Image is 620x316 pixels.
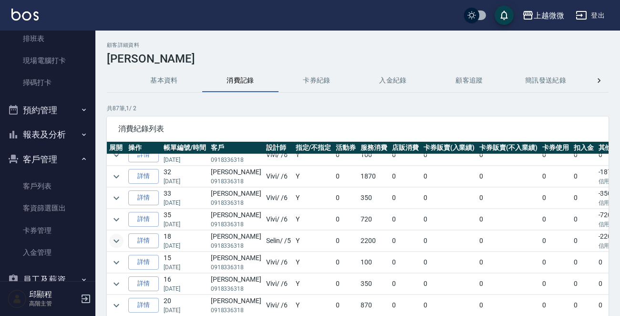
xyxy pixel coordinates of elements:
[164,284,206,293] p: [DATE]
[477,295,540,316] td: 0
[390,145,421,166] td: 0
[211,199,261,207] p: 0918336318
[477,252,540,273] td: 0
[109,234,124,248] button: expand row
[109,148,124,162] button: expand row
[264,231,293,252] td: Selin / /5
[293,142,334,154] th: 指定/不指定
[208,188,264,209] td: [PERSON_NAME]
[421,145,477,166] td: 0
[208,166,264,187] td: [PERSON_NAME]
[572,7,609,24] button: 登出
[333,209,358,230] td: 0
[540,166,571,187] td: 0
[571,295,596,316] td: 0
[4,197,92,219] a: 客資篩選匯出
[355,69,431,92] button: 入金紀錄
[477,166,540,187] td: 0
[264,295,293,316] td: Vivi / /6
[29,290,78,299] h5: 邱顯程
[211,220,261,229] p: 0918336318
[109,255,124,270] button: expand row
[109,212,124,227] button: expand row
[128,276,159,291] a: 詳情
[390,231,421,252] td: 0
[477,188,540,209] td: 0
[333,145,358,166] td: 0
[4,98,92,123] button: 預約管理
[358,295,390,316] td: 870
[107,142,126,154] th: 展開
[293,274,334,295] td: Y
[264,209,293,230] td: Vivi / /6
[107,104,609,113] p: 共 87 筆, 1 / 2
[333,231,358,252] td: 0
[390,295,421,316] td: 0
[164,199,206,207] p: [DATE]
[293,252,334,273] td: Y
[495,6,514,25] button: save
[161,274,208,295] td: 16
[571,274,596,295] td: 0
[279,69,355,92] button: 卡券紀錄
[126,142,161,154] th: 操作
[4,122,92,147] button: 報表及分析
[164,306,206,315] p: [DATE]
[264,274,293,295] td: Vivi / /6
[390,142,421,154] th: 店販消費
[358,145,390,166] td: 100
[107,42,609,48] h2: 顧客詳細資料
[208,145,264,166] td: [PERSON_NAME]
[208,231,264,252] td: [PERSON_NAME]
[208,252,264,273] td: [PERSON_NAME]
[164,242,206,250] p: [DATE]
[211,284,261,293] p: 0918336318
[358,142,390,154] th: 服務消費
[164,156,206,164] p: [DATE]
[540,142,571,154] th: 卡券使用
[128,169,159,184] a: 詳情
[431,69,507,92] button: 顧客追蹤
[264,252,293,273] td: Vivi / /6
[4,28,92,50] a: 排班表
[390,166,421,187] td: 0
[4,242,92,263] a: 入金管理
[571,166,596,187] td: 0
[293,145,334,166] td: Y
[421,231,477,252] td: 0
[11,9,39,21] img: Logo
[571,142,596,154] th: 扣入金
[161,231,208,252] td: 18
[293,231,334,252] td: Y
[293,188,334,209] td: Y
[507,69,584,92] button: 簡訊發送紀錄
[126,69,202,92] button: 基本資料
[540,188,571,209] td: 0
[571,188,596,209] td: 0
[128,212,159,227] a: 詳情
[540,209,571,230] td: 0
[29,299,78,308] p: 高階主管
[109,277,124,291] button: expand row
[333,188,358,209] td: 0
[540,252,571,273] td: 0
[390,209,421,230] td: 0
[333,142,358,154] th: 活動券
[518,6,568,25] button: 上越微微
[4,267,92,292] button: 員工及薪資
[128,298,159,313] a: 詳情
[540,231,571,252] td: 0
[109,169,124,184] button: expand row
[421,274,477,295] td: 0
[390,188,421,209] td: 0
[161,145,208,166] td: 17
[358,252,390,273] td: 100
[421,142,477,154] th: 卡券販賣(入業績)
[107,52,609,65] h3: [PERSON_NAME]
[128,255,159,270] a: 詳情
[4,72,92,94] a: 掃碼打卡
[161,142,208,154] th: 帳單編號/時間
[333,252,358,273] td: 0
[477,145,540,166] td: 0
[264,145,293,166] td: Vivi / /6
